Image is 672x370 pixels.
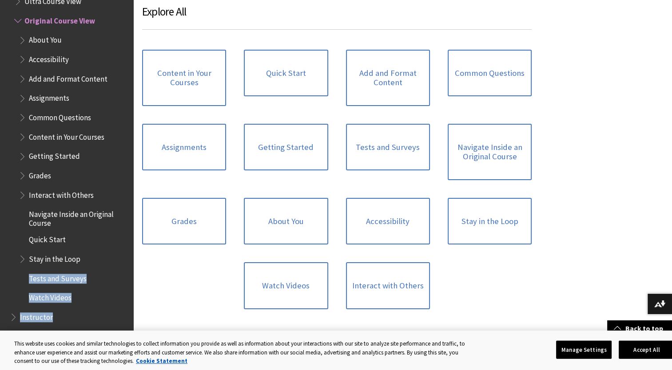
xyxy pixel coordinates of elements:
[346,50,430,106] a: Add and Format Content
[448,198,532,245] a: Stay in the Loop
[29,232,66,244] span: Quick Start
[29,130,104,142] span: Content in Your Courses
[29,252,80,264] span: Stay in the Loop
[244,50,328,97] a: Quick Start
[29,52,69,64] span: Accessibility
[142,50,226,106] a: Content in Your Courses
[29,168,51,180] span: Grades
[244,124,328,171] a: Getting Started
[136,357,187,365] a: More information about your privacy, opens in a new tab
[20,310,53,322] span: Instructor
[448,50,532,97] a: Common Questions
[142,4,532,30] h3: Explore All
[244,262,328,309] a: Watch Videos
[20,329,64,341] span: Administrator
[346,124,430,171] a: Tests and Surveys
[14,339,470,366] div: This website uses cookies and similar technologies to collect information you provide as well as ...
[346,198,430,245] a: Accessibility
[244,198,328,245] a: About You
[29,207,127,228] span: Navigate Inside an Original Course
[142,124,226,171] a: Assignments
[346,262,430,309] a: Interact with Others
[29,110,91,122] span: Common Questions
[29,291,72,303] span: Watch Videos
[607,320,672,337] a: Back to top
[29,71,107,83] span: Add and Format Content
[29,33,62,45] span: About You
[556,340,612,359] button: Manage Settings
[29,188,94,200] span: Interact with Others
[29,149,80,161] span: Getting Started
[24,13,95,25] span: Original Course View
[29,91,69,103] span: Assignments
[142,198,226,245] a: Grades
[29,271,87,283] span: Tests and Surveys
[448,124,532,180] a: Navigate Inside an Original Course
